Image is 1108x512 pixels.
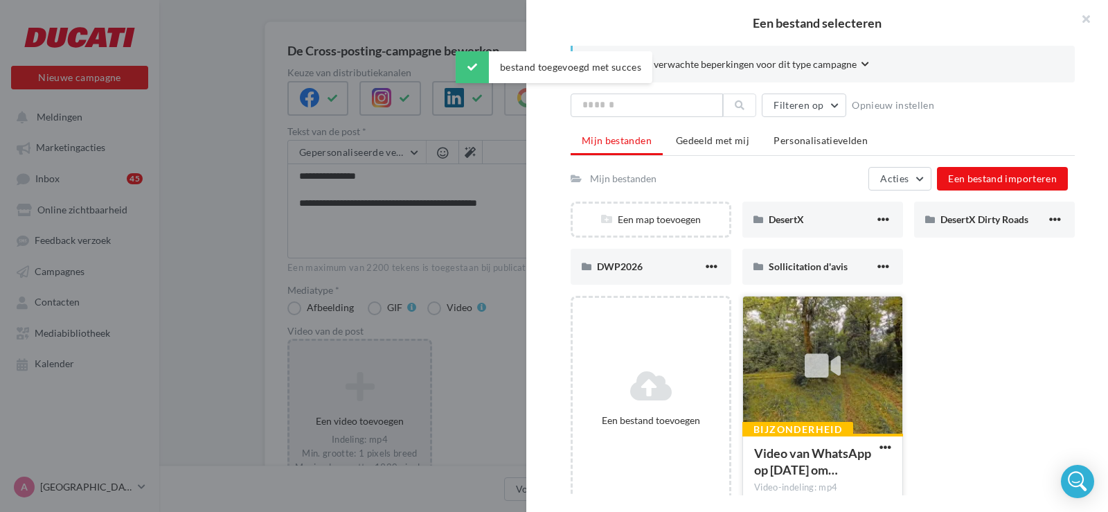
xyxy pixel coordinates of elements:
div: Een map toevoegen [573,213,729,227]
span: Acties [880,173,909,184]
div: bestand toegevoegd met succes [456,51,652,83]
span: Mijn bestanden [582,134,652,146]
span: Gedeeld met mij [676,134,749,146]
div: Bijzonderheid [742,422,853,437]
span: Raadpleeg de verwachte beperkingen voor dit type campagne [595,58,857,71]
span: DWP2026 [597,261,643,272]
button: Een bestand importeren [937,167,1068,191]
button: Acties [868,167,931,191]
span: Een bestand importeren [948,173,1057,184]
button: Raadpleeg de verwachte beperkingen voor dit type campagne [595,57,869,74]
div: Open Intercom Messenger [1061,465,1094,498]
span: Video van WhatsApp op 2025-09-11 om 08.34.40_2b1e7e9d [754,445,871,477]
span: DesertX [769,213,804,225]
div: Een bestand toevoegen [578,414,724,427]
span: Personalisatievelden [774,134,868,146]
span: DesertX Dirty Roads [940,213,1028,225]
div: Video-indeling: mp4 [754,482,891,494]
span: Sollicitation d'avis [769,261,848,272]
button: Opnieuw instellen [846,97,940,114]
h2: Een bestand selecteren [548,17,1086,29]
button: Filteren op [762,94,846,117]
div: Mijn bestanden [590,172,656,186]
